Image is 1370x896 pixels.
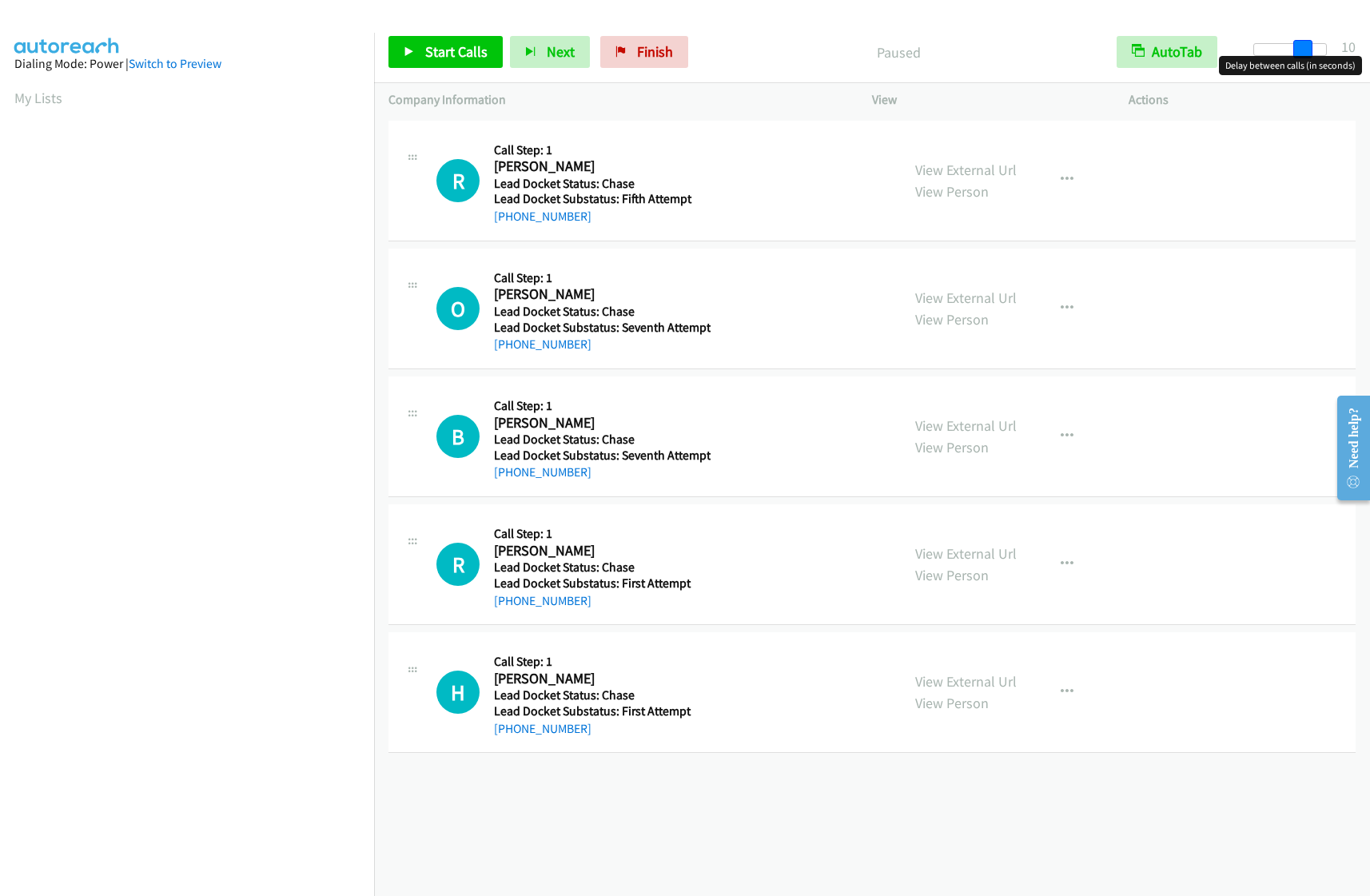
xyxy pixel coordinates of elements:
a: Start Calls [388,36,503,68]
div: The call is yet to be attempted [436,543,480,586]
div: The call is yet to be attempted [436,415,480,458]
a: View Person [915,182,989,201]
a: Switch to Preview [129,56,221,71]
a: View Person [915,566,989,584]
h5: Lead Docket Status: Chase [494,432,711,448]
a: [PHONE_NUMBER] [494,721,591,736]
h5: Lead Docket Status: Chase [494,176,707,192]
h2: [PERSON_NAME] [494,285,707,304]
div: 10 [1341,36,1356,58]
h5: Call Step: 1 [494,398,711,414]
h5: Call Step: 1 [494,526,707,542]
h1: B [436,415,480,458]
a: My Lists [14,89,62,107]
h5: Lead Docket Substatus: Seventh Attempt [494,448,711,464]
h1: R [436,159,480,202]
h5: Lead Docket Substatus: First Attempt [494,703,707,719]
div: The call is yet to be attempted [436,287,480,330]
a: View External Url [915,544,1017,563]
iframe: Resource Center [1324,384,1370,512]
a: View Person [915,438,989,456]
p: View [872,90,1100,110]
h5: Call Step: 1 [494,142,707,158]
h2: [PERSON_NAME] [494,414,707,432]
span: Start Calls [425,42,488,61]
iframe: Dialpad [14,123,374,882]
h2: [PERSON_NAME] [494,670,707,688]
div: Dialing Mode: Power | [14,54,360,74]
a: View Person [915,310,989,329]
a: View External Url [915,289,1017,307]
h5: Call Step: 1 [494,270,711,286]
div: The call is yet to be attempted [436,159,480,202]
a: View Person [915,694,989,712]
a: [PHONE_NUMBER] [494,593,591,608]
a: View External Url [915,416,1017,435]
a: View External Url [915,161,1017,179]
h2: [PERSON_NAME] [494,157,707,176]
a: View External Url [915,672,1017,691]
button: Next [510,36,590,68]
div: The call is yet to be attempted [436,671,480,714]
a: Finish [600,36,688,68]
h1: O [436,287,480,330]
a: [PHONE_NUMBER] [494,209,591,224]
h5: Call Step: 1 [494,654,707,670]
span: Next [547,42,575,61]
h5: Lead Docket Substatus: First Attempt [494,575,707,591]
p: Company Information [388,90,843,110]
a: [PHONE_NUMBER] [494,464,591,480]
h5: Lead Docket Status: Chase [494,304,711,320]
p: Paused [710,42,1088,63]
a: [PHONE_NUMBER] [494,336,591,352]
h5: Lead Docket Status: Chase [494,560,707,575]
div: Delay between calls (in seconds) [1219,56,1362,75]
h5: Lead Docket Status: Chase [494,687,707,703]
h1: H [436,671,480,714]
span: Finish [637,42,673,61]
h2: [PERSON_NAME] [494,542,707,560]
button: AutoTab [1117,36,1217,68]
p: Actions [1129,90,1356,110]
h5: Lead Docket Substatus: Fifth Attempt [494,191,707,207]
h5: Lead Docket Substatus: Seventh Attempt [494,320,711,336]
h1: R [436,543,480,586]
